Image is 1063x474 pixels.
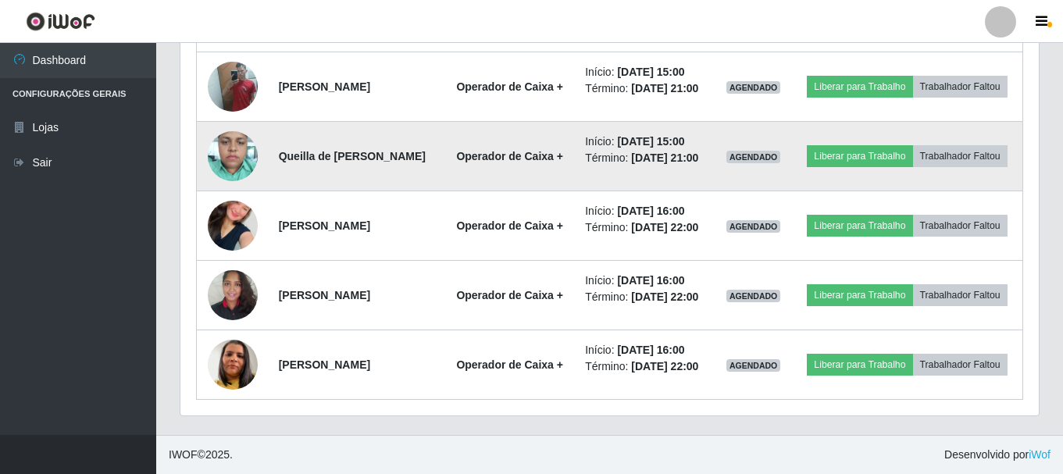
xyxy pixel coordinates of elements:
[913,76,1008,98] button: Trabalhador Faltou
[617,135,684,148] time: [DATE] 15:00
[585,134,705,150] li: Início:
[169,448,198,461] span: IWOF
[585,219,705,236] li: Término:
[944,447,1051,463] span: Desenvolvido por
[807,215,912,237] button: Liberar para Trabalho
[456,358,563,371] strong: Operador de Caixa +
[913,284,1008,306] button: Trabalhador Faltou
[617,274,684,287] time: [DATE] 16:00
[208,262,258,328] img: 1696215613771.jpeg
[456,150,563,162] strong: Operador de Caixa +
[279,150,426,162] strong: Queilla de [PERSON_NAME]
[807,284,912,306] button: Liberar para Trabalho
[585,289,705,305] li: Término:
[913,145,1008,167] button: Trabalhador Faltou
[208,123,258,189] img: 1746725446960.jpeg
[913,215,1008,237] button: Trabalhador Faltou
[631,360,698,372] time: [DATE] 22:00
[631,290,698,303] time: [DATE] 22:00
[631,151,698,164] time: [DATE] 21:00
[585,203,705,219] li: Início:
[726,290,781,302] span: AGENDADO
[807,76,912,98] button: Liberar para Trabalho
[631,82,698,94] time: [DATE] 21:00
[279,80,370,93] strong: [PERSON_NAME]
[585,273,705,289] li: Início:
[456,219,563,232] strong: Operador de Caixa +
[913,354,1008,376] button: Trabalhador Faltou
[726,81,781,94] span: AGENDADO
[456,289,563,301] strong: Operador de Caixa +
[585,64,705,80] li: Início:
[1029,448,1051,461] a: iWof
[726,220,781,233] span: AGENDADO
[26,12,95,31] img: CoreUI Logo
[617,344,684,356] time: [DATE] 16:00
[726,359,781,372] span: AGENDADO
[585,150,705,166] li: Término:
[617,66,684,78] time: [DATE] 15:00
[807,145,912,167] button: Liberar para Trabalho
[585,342,705,358] li: Início:
[279,358,370,371] strong: [PERSON_NAME]
[631,221,698,233] time: [DATE] 22:00
[585,80,705,97] li: Término:
[279,219,370,232] strong: [PERSON_NAME]
[585,358,705,375] li: Término:
[169,447,233,463] span: © 2025 .
[208,320,258,409] img: 1734375096021.jpeg
[279,289,370,301] strong: [PERSON_NAME]
[208,53,258,119] img: 1743101504429.jpeg
[456,80,563,93] strong: Operador de Caixa +
[208,181,258,270] img: 1693675362936.jpeg
[807,354,912,376] button: Liberar para Trabalho
[726,151,781,163] span: AGENDADO
[617,205,684,217] time: [DATE] 16:00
